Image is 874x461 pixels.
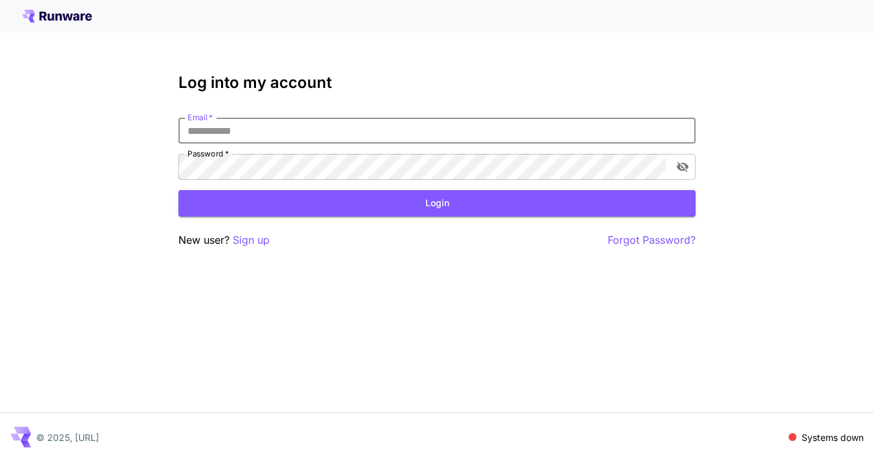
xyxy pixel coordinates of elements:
button: Login [178,190,696,217]
h3: Log into my account [178,74,696,92]
button: Forgot Password? [608,232,696,248]
button: Sign up [233,232,270,248]
button: toggle password visibility [671,155,694,178]
label: Email [187,112,213,123]
p: © 2025, [URL] [36,431,99,444]
p: Systems down [802,431,864,444]
label: Password [187,148,229,159]
p: New user? [178,232,270,248]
